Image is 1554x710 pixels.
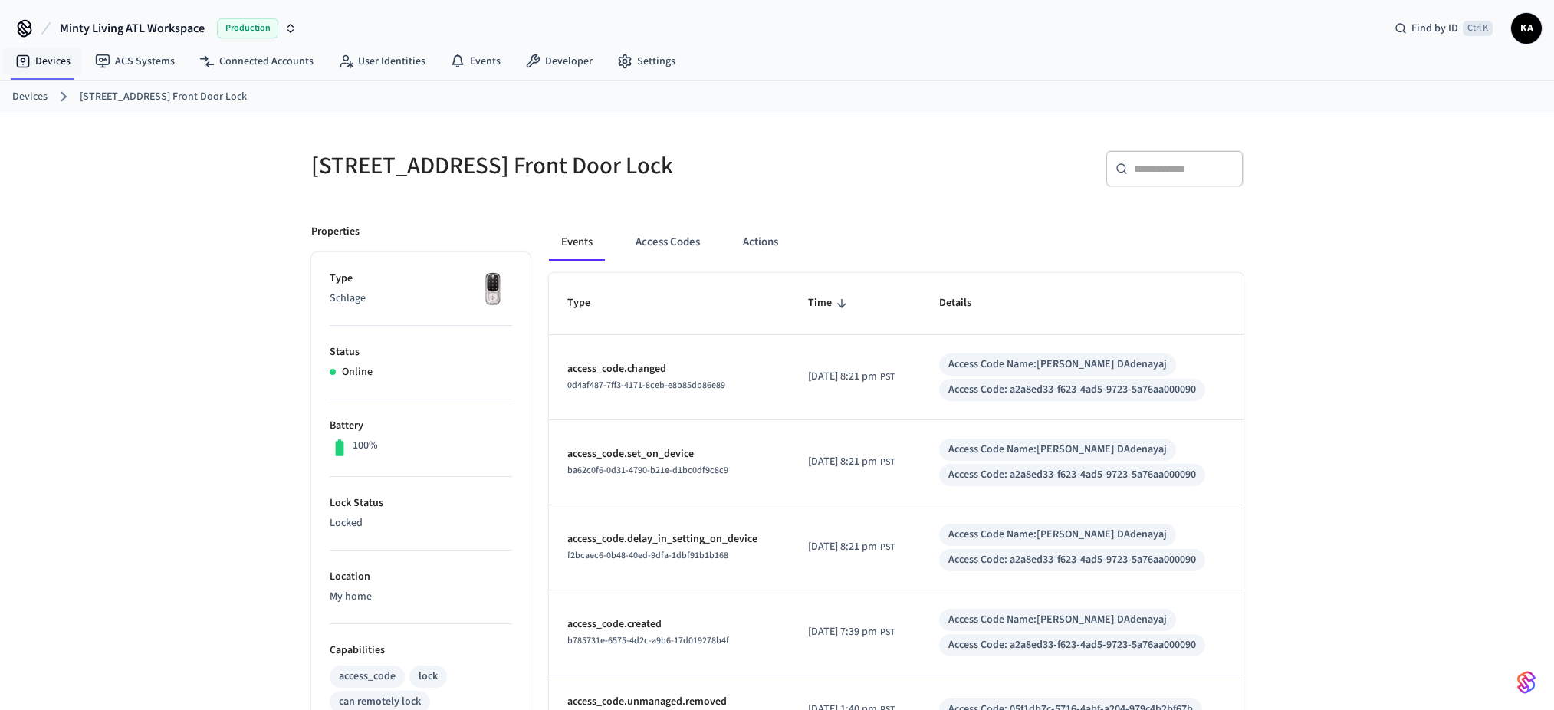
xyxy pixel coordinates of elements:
span: PST [880,370,895,384]
p: Type [330,271,512,287]
div: Access Code Name: [PERSON_NAME] DAdenayaj [948,527,1167,543]
h5: [STREET_ADDRESS] Front Door Lock [311,150,768,182]
a: ACS Systems [83,48,187,75]
p: access_code.delay_in_setting_on_device [567,531,772,547]
img: SeamLogoGradient.69752ec5.svg [1517,670,1536,695]
span: Find by ID [1411,21,1458,36]
div: lock [419,669,438,685]
p: access_code.created [567,616,772,633]
p: Properties [311,224,360,240]
span: f2bcaec6-0b48-40ed-9dfa-1dbf91b1b168 [567,549,728,562]
a: Devices [3,48,83,75]
div: access_code [339,669,396,685]
span: KA [1513,15,1540,42]
p: Locked [330,515,512,531]
p: Schlage [330,291,512,307]
button: Actions [731,224,790,261]
div: ant example [549,224,1244,261]
a: [STREET_ADDRESS] Front Door Lock [80,89,247,105]
p: Battery [330,418,512,434]
div: Access Code Name: [PERSON_NAME] DAdenayaj [948,357,1167,373]
span: Details [939,291,991,315]
button: KA [1511,13,1542,44]
span: ba62c0f6-0d31-4790-b21e-d1bc0df9c8c9 [567,464,728,477]
span: Type [567,291,610,315]
span: b785731e-6575-4d2c-a9b6-17d019278b4f [567,634,729,647]
div: Asia/Manila [808,369,895,385]
a: Devices [12,89,48,105]
div: Access Code Name: [PERSON_NAME] DAdenayaj [948,612,1167,628]
p: 100% [353,438,378,454]
span: 0d4af487-7ff3-4171-8ceb-e8b85db86e89 [567,379,725,392]
div: Access Code: a2a8ed33-f623-4ad5-9723-5a76aa000090 [948,382,1196,398]
div: Asia/Manila [808,454,895,470]
p: Online [342,364,373,380]
span: [DATE] 8:21 pm [808,369,877,385]
span: Time [808,291,852,315]
div: Asia/Manila [808,624,895,640]
p: My home [330,589,512,605]
span: [DATE] 8:21 pm [808,454,877,470]
div: Access Code: a2a8ed33-f623-4ad5-9723-5a76aa000090 [948,467,1196,483]
a: Events [438,48,513,75]
div: Access Code: a2a8ed33-f623-4ad5-9723-5a76aa000090 [948,552,1196,568]
div: Asia/Manila [808,539,895,555]
button: Access Codes [623,224,712,261]
p: Location [330,569,512,585]
p: access_code.unmanaged.removed [567,694,772,710]
span: Ctrl K [1463,21,1493,36]
div: Find by IDCtrl K [1382,15,1505,42]
p: access_code.set_on_device [567,446,772,462]
img: Yale Assure Touchscreen Wifi Smart Lock, Satin Nickel, Front [474,271,512,309]
button: Events [549,224,605,261]
span: [DATE] 7:39 pm [808,624,877,640]
div: Access Code: a2a8ed33-f623-4ad5-9723-5a76aa000090 [948,637,1196,653]
span: Production [217,18,278,38]
p: Status [330,344,512,360]
div: Access Code Name: [PERSON_NAME] DAdenayaj [948,442,1167,458]
span: PST [880,455,895,469]
span: PST [880,626,895,639]
a: User Identities [326,48,438,75]
a: Developer [513,48,605,75]
span: [DATE] 8:21 pm [808,539,877,555]
span: Minty Living ATL Workspace [60,19,205,38]
p: access_code.changed [567,361,772,377]
a: Settings [605,48,688,75]
span: PST [880,541,895,554]
a: Connected Accounts [187,48,326,75]
p: Capabilities [330,643,512,659]
div: can remotely lock [339,694,421,710]
p: Lock Status [330,495,512,511]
